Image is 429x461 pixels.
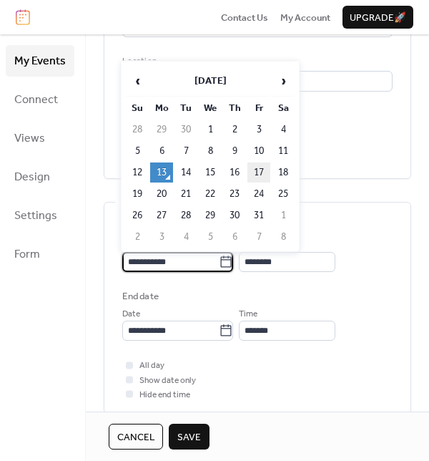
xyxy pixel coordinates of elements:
span: Contact Us [221,11,268,25]
td: 31 [247,205,270,225]
td: 7 [247,227,270,247]
img: logo [16,9,30,25]
span: Cancel [117,430,154,445]
td: 9 [223,141,246,161]
td: 8 [272,227,295,247]
td: 8 [199,141,222,161]
span: Save [177,430,201,445]
a: Views [6,122,74,154]
td: 3 [247,120,270,140]
td: 24 [247,184,270,204]
td: 16 [223,162,246,183]
a: My Account [280,10,330,24]
td: 13 [150,162,173,183]
td: 30 [223,205,246,225]
td: 11 [272,141,295,161]
td: 4 [174,227,197,247]
td: 27 [150,205,173,225]
td: 18 [272,162,295,183]
th: Su [126,98,149,118]
span: Show date only [139,374,196,388]
button: Save [169,424,209,450]
th: Mo [150,98,173,118]
td: 2 [223,120,246,140]
th: We [199,98,222,118]
td: 22 [199,184,222,204]
td: 28 [126,120,149,140]
td: 1 [199,120,222,140]
td: 23 [223,184,246,204]
a: Settings [6,200,74,231]
td: 10 [247,141,270,161]
td: 15 [199,162,222,183]
span: Time [239,307,257,321]
td: 6 [223,227,246,247]
a: Form [6,238,74,270]
th: [DATE] [150,66,270,97]
th: Sa [272,98,295,118]
span: My Events [14,50,66,73]
span: Date [122,307,140,321]
td: 5 [126,141,149,161]
a: Contact Us [221,10,268,24]
span: ‹ [127,67,148,95]
td: 26 [126,205,149,225]
button: Upgrade🚀 [342,6,413,29]
td: 5 [199,227,222,247]
td: 28 [174,205,197,225]
th: Fr [247,98,270,118]
td: 7 [174,141,197,161]
td: 25 [272,184,295,204]
span: My Account [280,11,330,25]
td: 14 [174,162,197,183]
span: All day [139,359,164,373]
a: Connect [6,84,74,115]
td: 3 [150,227,173,247]
td: 12 [126,162,149,183]
th: Tu [174,98,197,118]
td: 6 [150,141,173,161]
div: Location [122,54,390,69]
div: End date [122,289,159,304]
td: 17 [247,162,270,183]
a: My Events [6,45,74,77]
span: Form [14,243,40,266]
td: 21 [174,184,197,204]
span: › [272,67,294,95]
span: Settings [14,205,57,228]
span: Design [14,166,50,189]
td: 2 [126,227,149,247]
a: Design [6,161,74,193]
td: 1 [272,205,295,225]
th: Th [223,98,246,118]
span: Views [14,127,45,150]
button: Cancel [109,424,163,450]
td: 19 [126,184,149,204]
td: 29 [150,120,173,140]
td: 30 [174,120,197,140]
span: Connect [14,89,58,112]
td: 4 [272,120,295,140]
td: 29 [199,205,222,225]
span: Hide end time [139,388,190,402]
td: 20 [150,184,173,204]
span: Upgrade 🚀 [350,11,406,25]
